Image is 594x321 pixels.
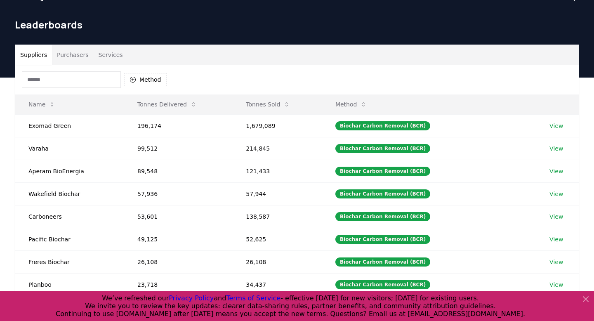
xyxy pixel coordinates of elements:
td: 1,679,089 [233,114,322,137]
a: View [549,122,563,130]
td: 57,936 [124,182,233,205]
td: 57,944 [233,182,322,205]
td: Carboneers [15,205,124,228]
a: View [549,212,563,221]
div: Biochar Carbon Removal (BCR) [335,189,430,198]
a: View [549,190,563,198]
td: 52,625 [233,228,322,250]
td: 138,587 [233,205,322,228]
td: 34,437 [233,273,322,296]
td: Planboo [15,273,124,296]
td: 26,108 [233,250,322,273]
a: View [549,235,563,243]
td: Aperam BioEnergia [15,160,124,182]
div: Biochar Carbon Removal (BCR) [335,235,430,244]
button: Method [124,73,167,86]
td: Pacific Biochar [15,228,124,250]
td: 23,718 [124,273,233,296]
td: 49,125 [124,228,233,250]
td: Freres Biochar [15,250,124,273]
td: 121,433 [233,160,322,182]
div: Biochar Carbon Removal (BCR) [335,121,430,130]
div: Biochar Carbon Removal (BCR) [335,212,430,221]
td: 99,512 [124,137,233,160]
button: Tonnes Delivered [131,96,203,113]
a: View [549,144,563,153]
td: 214,845 [233,137,322,160]
button: Purchasers [52,45,94,65]
button: Services [94,45,128,65]
div: Biochar Carbon Removal (BCR) [335,167,430,176]
td: Exomad Green [15,114,124,137]
a: View [549,281,563,289]
button: Suppliers [15,45,52,65]
button: Method [329,96,374,113]
a: View [549,258,563,266]
td: 53,601 [124,205,233,228]
button: Tonnes Sold [239,96,297,113]
td: Varaha [15,137,124,160]
td: 26,108 [124,250,233,273]
div: Biochar Carbon Removal (BCR) [335,280,430,289]
td: 89,548 [124,160,233,182]
div: Biochar Carbon Removal (BCR) [335,144,430,153]
div: Biochar Carbon Removal (BCR) [335,257,430,267]
td: 196,174 [124,114,233,137]
h1: Leaderboards [15,18,579,31]
td: Wakefield Biochar [15,182,124,205]
button: Name [22,96,62,113]
a: View [549,167,563,175]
